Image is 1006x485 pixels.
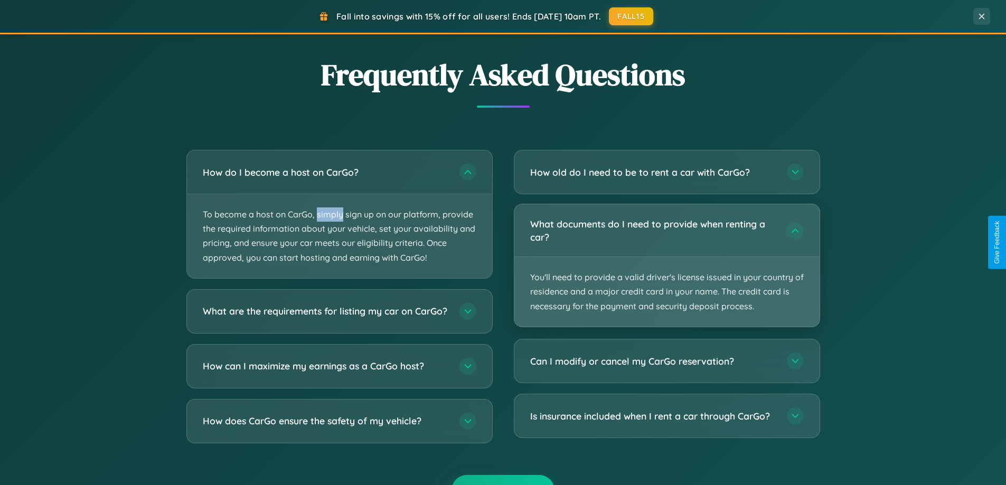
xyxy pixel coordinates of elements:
[993,221,1001,264] div: Give Feedback
[530,217,776,243] h3: What documents do I need to provide when renting a car?
[530,410,776,423] h3: Is insurance included when I rent a car through CarGo?
[530,355,776,368] h3: Can I modify or cancel my CarGo reservation?
[609,7,653,25] button: FALL15
[336,11,601,22] span: Fall into savings with 15% off for all users! Ends [DATE] 10am PT.
[203,166,449,179] h3: How do I become a host on CarGo?
[514,257,820,327] p: You'll need to provide a valid driver's license issued in your country of residence and a major c...
[530,166,776,179] h3: How old do I need to be to rent a car with CarGo?
[203,305,449,318] h3: What are the requirements for listing my car on CarGo?
[203,414,449,427] h3: How does CarGo ensure the safety of my vehicle?
[186,54,820,95] h2: Frequently Asked Questions
[203,359,449,373] h3: How can I maximize my earnings as a CarGo host?
[187,194,492,278] p: To become a host on CarGo, simply sign up on our platform, provide the required information about...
